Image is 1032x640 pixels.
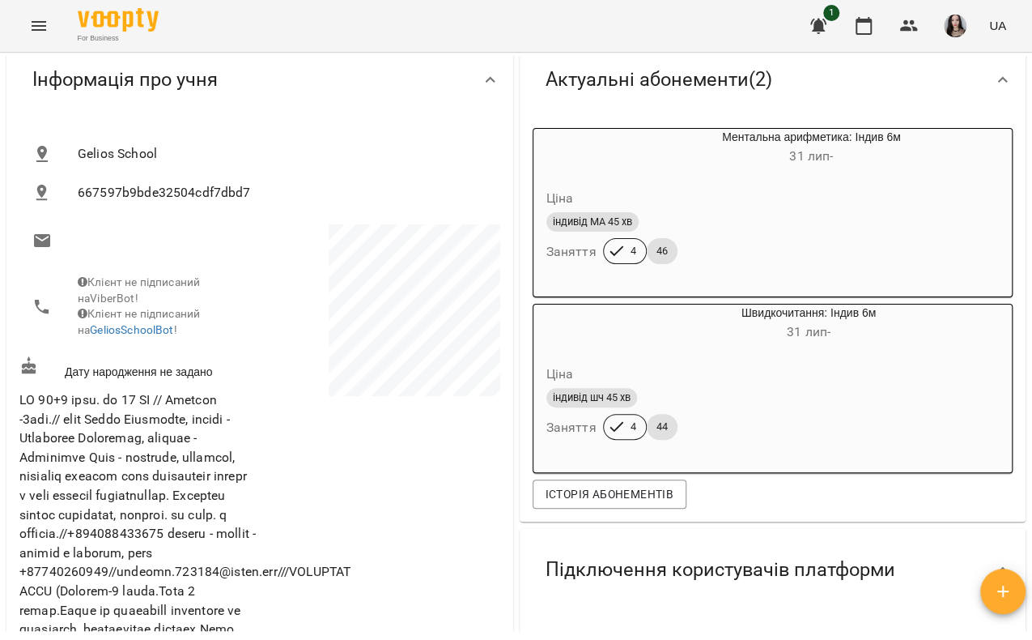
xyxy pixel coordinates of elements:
button: Історія абонементів [533,480,686,509]
div: Дату народження не задано [16,353,260,383]
h6: Заняття [546,241,597,263]
button: Ментальна арифметика: Індив 6м31 лип- Цінаіндивід МА 45 хвЗаняття446 [533,129,1013,284]
span: Актуальні абонементи ( 2 ) [546,67,772,92]
span: Історія абонементів [546,484,673,504]
img: 23d2127efeede578f11da5c146792859.jpg [944,15,966,37]
span: Підключення користувачів платформи [546,557,895,582]
h6: Ціна [546,363,574,386]
a: GeliosSchoolBot [90,323,173,336]
button: UA [983,11,1013,41]
span: 46 [647,244,677,258]
div: Актуальні абонементи(2) [520,38,1026,122]
div: Ментальна арифметика: Індив 6м [611,129,1013,168]
span: 667597b9bde32504cdf7dbd7 [78,183,487,203]
span: Клієнт не підписаний на ! [78,307,200,336]
span: індивід МА 45 хв [546,215,639,229]
span: 4 [621,420,646,434]
div: Підключення користувачів платформи [520,528,1026,612]
button: Швидкочитання: Індив 6м31 лип- Цінаіндивід шч 45 хвЗаняття444 [533,305,1007,459]
span: 44 [647,420,677,434]
span: Gelios School [78,144,487,164]
span: Інформація про учня [32,67,218,92]
span: 31 лип - [787,324,830,339]
span: Клієнт не підписаний на ViberBot! [78,275,200,305]
h6: Заняття [546,416,597,439]
button: Menu [19,6,58,45]
span: UA [989,17,1006,34]
div: Швидкочитання: Індив 6м [533,305,611,343]
span: 4 [621,244,646,258]
div: Швидкочитання: Індив 6м [611,305,1007,343]
h6: Ціна [546,187,574,210]
div: Інформація про учня [6,38,513,122]
span: 31 лип - [789,148,833,164]
div: Ментальна арифметика: Індив 6м [533,129,611,168]
span: 1 [823,5,839,21]
img: Voopty Logo [78,8,159,32]
span: For Business [78,33,159,44]
span: індивід шч 45 хв [546,390,637,405]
